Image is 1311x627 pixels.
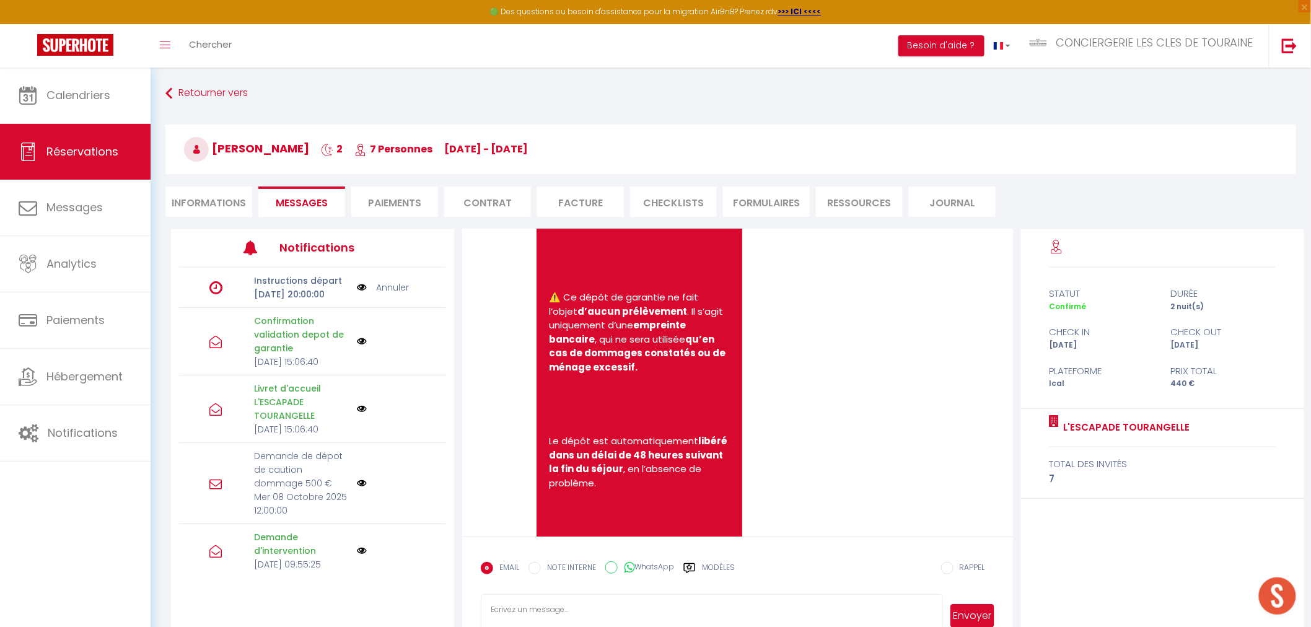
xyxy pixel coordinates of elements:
img: Super Booking [37,34,113,56]
img: ... [1029,38,1048,48]
li: CHECKLISTS [630,186,717,217]
div: total des invités [1050,457,1276,471]
div: Ouvrir le chat [1259,577,1296,615]
p: [DATE] 15:06:40 [254,423,349,436]
span: Notifications [48,425,118,441]
p: Mer 08 Octobre 2025 12:00:00 [254,490,349,517]
li: Facture [537,186,624,217]
strong: libéré dans un délai de 48 heures suivant la fin du séjour [549,434,729,475]
div: 2 nuit(s) [1162,301,1284,313]
label: RAPPEL [954,562,985,576]
div: Ical [1041,378,1162,390]
span: Hébergement [46,369,123,384]
strong: Lien : [561,217,698,230]
span: Calendriers [46,87,110,103]
p: Livret d'accueil L'ESCAPADE TOURANGELLE [254,382,349,423]
strong: d’aucun prélèvement [577,305,687,318]
span: Chercher [189,38,232,51]
div: statut [1041,286,1162,301]
li: Ressources [816,186,903,217]
span: [DATE] - [DATE] [444,142,528,156]
button: Besoin d'aide ? [898,35,984,56]
img: NO IMAGE [357,336,367,346]
span: Analytics [46,256,97,271]
span: 7 Personnes [354,142,432,156]
p: [DATE] 15:06:40 [254,355,349,369]
div: durée [1162,286,1284,301]
li: Journal [909,186,996,217]
h3: Notifications [279,234,391,261]
a: >>> ICI <<<< [778,6,822,17]
div: check in [1041,325,1162,340]
li: Contrat [444,186,531,217]
label: Modèles [702,562,735,584]
img: NO IMAGE [357,404,367,414]
img: NO IMAGE [357,281,367,294]
img: logout [1282,38,1297,53]
span: Confirmé [1050,301,1087,312]
div: 440 € [1162,378,1284,390]
img: NO IMAGE [357,478,367,488]
p: ⚠️ Ce dépôt de garantie ne fait l’objet . Il s’agit uniquement d’une , qui ne sera utilisée [549,291,729,374]
a: [URL][DOMAIN_NAME] [585,217,696,230]
span: CONCIERGERIE LES CLES DE TOURAINE [1056,35,1253,50]
div: check out [1162,325,1284,340]
span: Messages [46,199,103,215]
label: EMAIL [493,562,519,576]
p: [DATE] 20:00:00 [254,287,349,301]
label: NOTE INTERNE [541,562,596,576]
p: Le dépôt est automatiquement , en l’absence de problème. [549,434,729,490]
span: Paiements [46,312,105,328]
img: NO IMAGE [357,546,367,556]
strong: empreinte bancaire [549,318,688,346]
p: Confirmation validation depot de garantie [254,314,349,355]
a: L'ESCAPADE TOURANGELLE [1059,420,1190,435]
label: WhatsApp [618,561,674,575]
span: Messages [276,196,328,210]
li: FORMULAIRES [723,186,810,217]
p: Demande de dépot de caution dommage 500 € [254,449,349,490]
span: 2 [321,142,343,156]
a: Annuler [376,281,409,294]
div: Prix total [1162,364,1284,379]
span: [PERSON_NAME] [184,141,309,156]
strong: qu’en cas de dommages constatés ou de ménage excessif. [549,333,727,374]
a: ... CONCIERGERIE LES CLES DE TOURAINE [1020,24,1269,68]
a: Retourner vers [165,82,1296,105]
div: [DATE] [1162,340,1284,351]
p: Instructions départ [254,274,349,287]
p: Demande d'intervention [254,530,349,558]
div: 7 [1050,471,1276,486]
span: Réservations [46,144,118,159]
p: [DATE] 09:55:25 [254,558,349,571]
li: Paiements [351,186,438,217]
li: Informations [165,186,252,217]
a: Chercher [180,24,241,68]
div: [DATE] [1041,340,1162,351]
div: Plateforme [1041,364,1162,379]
